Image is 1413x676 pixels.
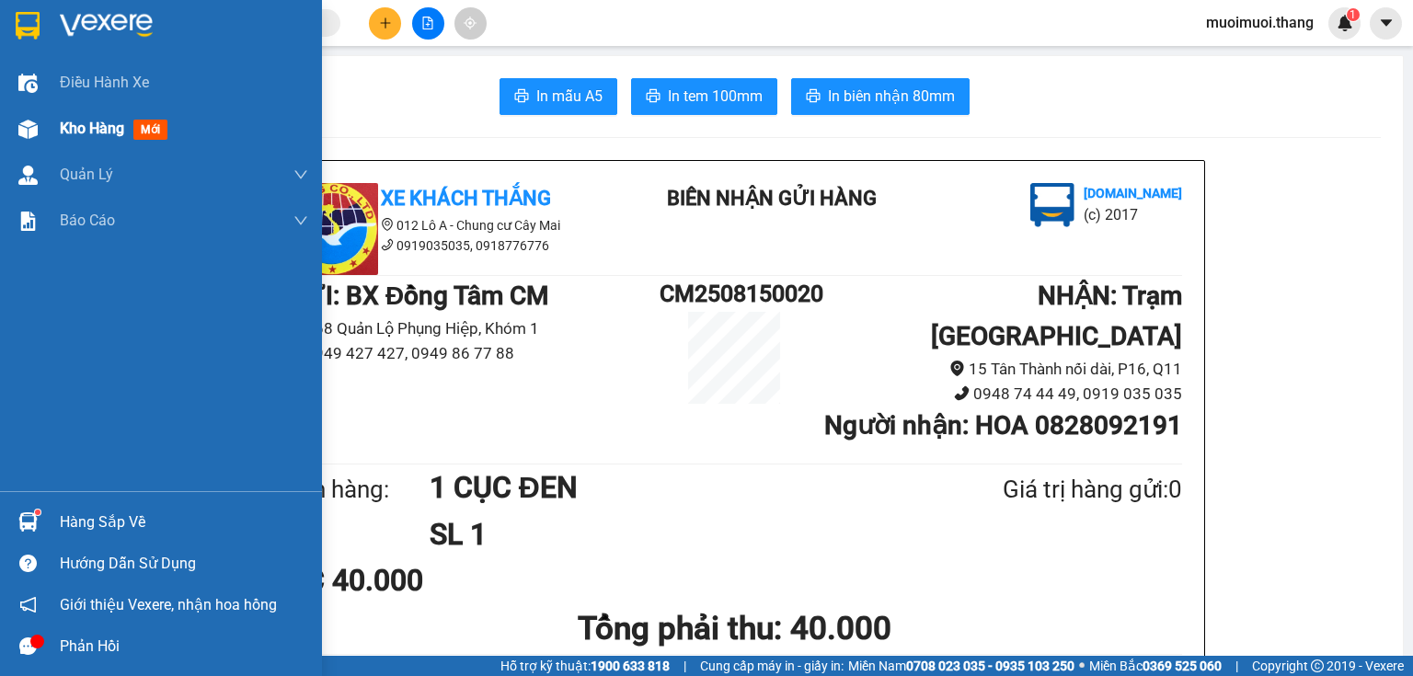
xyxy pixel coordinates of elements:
strong: 1900 633 818 [591,659,670,673]
span: environment [381,218,394,231]
span: printer [806,88,821,106]
span: Giới thiệu Vexere, nhận hoa hồng [60,593,277,616]
div: 40.000 [117,119,308,144]
li: 0919035035, 0918776776 [286,235,617,256]
sup: 1 [35,510,40,515]
h1: Tổng phải thu: 40.000 [286,603,1182,654]
span: Báo cáo [60,209,115,232]
div: Tên hàng: [286,471,430,509]
b: BIÊN NHẬN GỬI HÀNG [667,187,877,210]
span: Miền Nam [848,656,1074,676]
img: logo-vxr [16,12,40,40]
sup: 1 [1347,8,1360,21]
span: | [1235,656,1238,676]
img: logo.jpg [286,183,378,275]
div: Giá trị hàng gửi: 0 [913,471,1182,509]
li: 15 Tân Thành nối dài, P16, Q11 [809,357,1182,382]
img: icon-new-feature [1337,15,1353,31]
span: caret-down [1378,15,1395,31]
span: Cung cấp máy in - giấy in: [700,656,844,676]
li: (c) 2017 [1084,203,1182,226]
span: file-add [421,17,434,29]
span: CC : [117,123,143,143]
li: 0948 74 44 49, 0919 035 035 [809,382,1182,407]
span: Kho hàng [60,120,124,137]
img: warehouse-icon [18,74,38,93]
button: printerIn tem 100mm [631,78,777,115]
div: Phản hồi [60,633,308,660]
span: phone [381,238,394,251]
b: Người nhận : HOA 0828092191 [824,410,1182,441]
li: 0949 427 427, 0949 86 77 88 [286,341,660,366]
span: notification [19,596,37,613]
h1: CM2508150020 [660,276,809,312]
div: Trạm [GEOGRAPHIC_DATA] [120,16,306,60]
span: | [684,656,686,676]
span: ⚪️ [1079,662,1085,670]
b: [DOMAIN_NAME] [1084,186,1182,201]
button: printerIn mẫu A5 [500,78,617,115]
li: 168 Quản Lộ Phụng Hiệp, Khóm 1 [286,316,660,341]
b: GỬI : BX Đồng Tâm CM [286,281,548,311]
strong: 0708 023 035 - 0935 103 250 [906,659,1074,673]
span: phone [954,385,970,401]
span: environment [949,361,965,376]
span: muoimuoi.thang [1191,11,1328,34]
button: caret-down [1370,7,1402,40]
span: Điều hành xe [60,71,149,94]
button: file-add [412,7,444,40]
span: message [19,637,37,655]
b: Xe Khách THẮNG [381,187,551,210]
div: CC 40.000 [286,557,581,603]
img: warehouse-icon [18,120,38,139]
button: printerIn biên nhận 80mm [791,78,970,115]
h1: 1 CỤC ĐEN [430,464,913,510]
span: Hỗ trợ kỹ thuật: [500,656,670,676]
img: logo.jpg [1030,183,1074,227]
span: Quản Lý [60,163,113,186]
div: 0828092191 [120,82,306,108]
h1: SL 1 [430,511,913,557]
div: Hướng dẫn sử dụng [60,550,308,578]
span: 1 [1350,8,1356,21]
span: Nhận: [120,17,164,37]
span: plus [379,17,392,29]
img: warehouse-icon [18,512,38,532]
li: 012 Lô A - Chung cư Cây Mai [286,215,617,235]
span: In mẫu A5 [536,85,603,108]
span: copyright [1311,659,1324,672]
span: In biên nhận 80mm [828,85,955,108]
span: down [293,167,308,182]
span: printer [514,88,529,106]
span: Miền Bắc [1089,656,1222,676]
button: plus [369,7,401,40]
strong: 0369 525 060 [1143,659,1222,673]
span: printer [646,88,661,106]
span: aim [464,17,477,29]
span: down [293,213,308,228]
span: mới [133,120,167,140]
b: NHẬN : Trạm [GEOGRAPHIC_DATA] [931,281,1182,351]
img: solution-icon [18,212,38,231]
span: question-circle [19,555,37,572]
div: HOA [120,60,306,82]
div: Hàng sắp về [60,509,308,536]
div: BX Đồng Tâm CM [16,16,107,82]
img: warehouse-icon [18,166,38,185]
span: In tem 100mm [668,85,763,108]
button: aim [454,7,487,40]
span: Gửi: [16,17,44,37]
